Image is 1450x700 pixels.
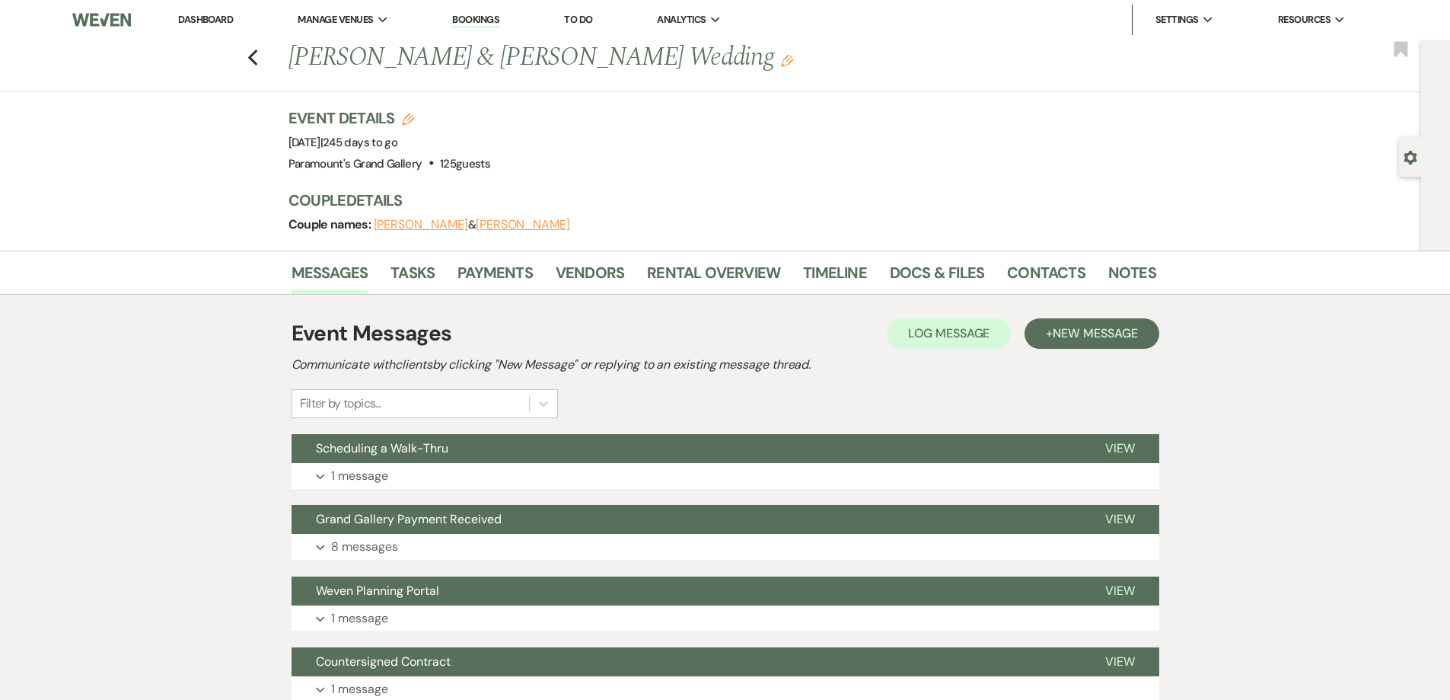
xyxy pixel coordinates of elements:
h3: Event Details [288,107,491,129]
h2: Communicate with clients by clicking "New Message" or replying to an existing message thread. [292,356,1159,374]
button: View [1081,577,1159,606]
span: View [1105,511,1135,527]
div: Filter by topics... [300,395,381,413]
a: Docs & Files [890,261,984,294]
button: View [1081,647,1159,676]
span: | [320,135,397,150]
a: Messages [292,261,368,294]
button: 1 message [292,606,1159,631]
button: Weven Planning Portal [292,577,1081,606]
span: Countersigned Contract [316,654,451,670]
p: 1 message [331,609,388,628]
p: 8 messages [331,537,398,557]
button: 1 message [292,463,1159,489]
span: Analytics [657,12,706,27]
span: [DATE] [288,135,398,150]
h1: Event Messages [292,318,452,350]
span: Paramount's Grand Gallery [288,156,422,171]
button: View [1081,434,1159,463]
button: Grand Gallery Payment Received [292,505,1081,534]
a: Dashboard [178,13,233,26]
span: View [1105,654,1135,670]
button: +New Message [1025,318,1158,349]
a: Payments [457,261,533,294]
a: Bookings [452,13,499,27]
button: 8 messages [292,534,1159,560]
h1: [PERSON_NAME] & [PERSON_NAME] Wedding [288,40,970,76]
a: Contacts [1007,261,1085,294]
img: Weven Logo [72,4,130,36]
h3: Couple Details [288,190,1141,211]
button: Open lead details [1404,149,1417,164]
span: Scheduling a Walk-Thru [316,440,448,456]
span: Manage Venues [298,12,373,27]
span: View [1105,583,1135,599]
button: Edit [781,53,793,67]
span: & [374,217,570,232]
a: To Do [564,13,592,26]
a: Notes [1108,261,1156,294]
button: [PERSON_NAME] [476,219,570,231]
span: View [1105,440,1135,456]
span: Log Message [908,325,990,341]
button: [PERSON_NAME] [374,219,468,231]
span: New Message [1053,325,1137,341]
span: 125 guests [440,156,490,171]
p: 1 message [331,466,388,486]
button: Log Message [887,318,1011,349]
span: Resources [1278,12,1330,27]
span: Grand Gallery Payment Received [316,511,502,527]
span: Weven Planning Portal [316,583,439,599]
button: Scheduling a Walk-Thru [292,434,1081,463]
span: Settings [1155,12,1199,27]
button: Countersigned Contract [292,647,1081,676]
span: Couple names: [288,216,374,232]
a: Timeline [803,261,867,294]
a: Vendors [556,261,624,294]
a: Rental Overview [647,261,780,294]
p: 1 message [331,679,388,699]
span: 245 days to go [323,135,397,150]
button: View [1081,505,1159,534]
a: Tasks [390,261,435,294]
